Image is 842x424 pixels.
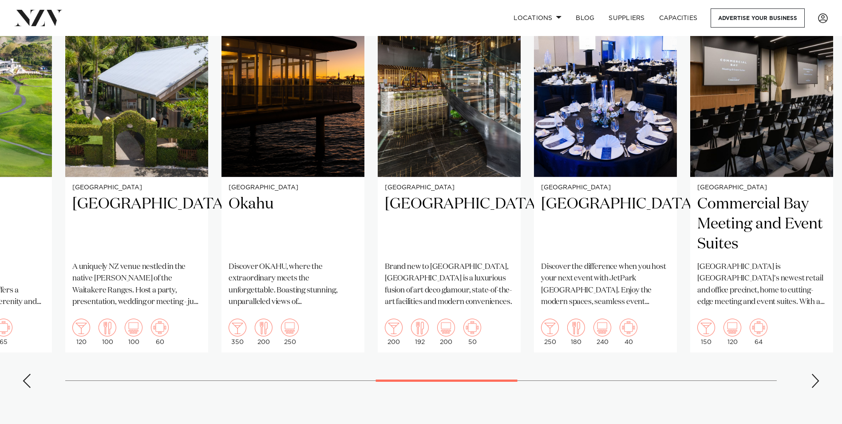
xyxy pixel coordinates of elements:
small: [GEOGRAPHIC_DATA] [697,184,826,191]
div: 180 [567,319,585,345]
p: Discover OKAHU, where the extraordinary meets the unforgettable. Boasting stunning, unparalleled ... [229,261,357,308]
small: [GEOGRAPHIC_DATA] [385,184,514,191]
a: SUPPLIERS [601,8,652,28]
div: 64 [750,319,767,345]
img: theatre.png [723,319,741,336]
img: theatre.png [593,319,611,336]
img: theatre.png [281,319,299,336]
div: 100 [99,319,116,345]
p: [GEOGRAPHIC_DATA] is [GEOGRAPHIC_DATA]'s newest retail and office precinct, home to cutting-edge ... [697,261,826,308]
img: cocktail.png [72,319,90,336]
div: 350 [229,319,246,345]
a: Capacities [652,8,705,28]
img: cocktail.png [229,319,246,336]
img: nzv-logo.png [14,10,63,26]
img: theatre.png [437,319,455,336]
div: 120 [72,319,90,345]
h2: [GEOGRAPHIC_DATA] [72,194,201,254]
div: 240 [593,319,611,345]
h2: [GEOGRAPHIC_DATA] [541,194,670,254]
div: 50 [463,319,481,345]
p: Brand new to [GEOGRAPHIC_DATA], [GEOGRAPHIC_DATA] is a luxurious fusion of art deco glamour, stat... [385,261,514,308]
img: meeting.png [463,319,481,336]
h2: Commercial Bay Meeting and Event Suites [697,194,826,254]
img: dining.png [99,319,116,336]
p: A uniquely NZ venue nestled in the native [PERSON_NAME] of the Waitakere Ranges. Host a party, pr... [72,261,201,308]
img: theatre.png [125,319,142,336]
img: meeting.png [151,319,169,336]
img: cocktail.png [385,319,403,336]
div: 200 [255,319,273,345]
div: 200 [437,319,455,345]
div: 60 [151,319,169,345]
img: dining.png [411,319,429,336]
div: 100 [125,319,142,345]
img: meeting.png [620,319,637,336]
div: 250 [281,319,299,345]
div: 150 [697,319,715,345]
img: dining.png [567,319,585,336]
div: 40 [620,319,637,345]
small: [GEOGRAPHIC_DATA] [72,184,201,191]
a: BLOG [569,8,601,28]
h2: Okahu [229,194,357,254]
img: dining.png [255,319,273,336]
div: 192 [411,319,429,345]
small: [GEOGRAPHIC_DATA] [229,184,357,191]
div: 200 [385,319,403,345]
img: meeting.png [750,319,767,336]
p: Discover the difference when you host your next event with JetPark [GEOGRAPHIC_DATA]. Enjoy the m... [541,261,670,308]
a: Advertise your business [711,8,805,28]
img: cocktail.png [697,319,715,336]
div: 120 [723,319,741,345]
small: [GEOGRAPHIC_DATA] [541,184,670,191]
div: 250 [541,319,559,345]
h2: [GEOGRAPHIC_DATA] [385,194,514,254]
img: cocktail.png [541,319,559,336]
a: Locations [506,8,569,28]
